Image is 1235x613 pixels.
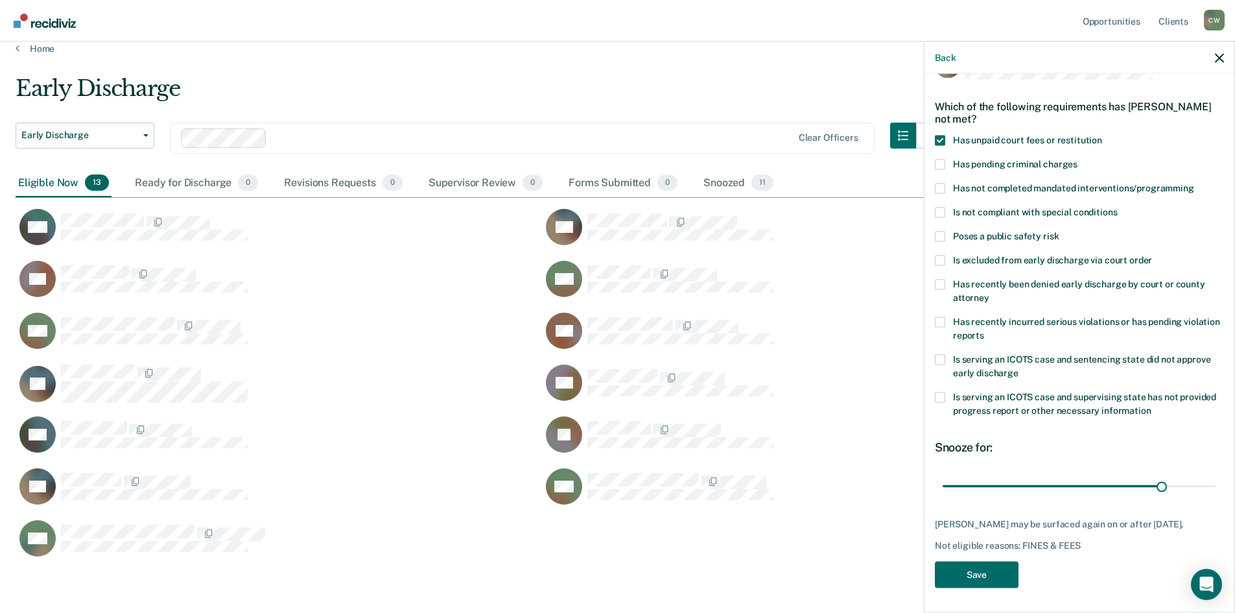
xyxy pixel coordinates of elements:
div: CaseloadOpportunityCell-6592113 [542,312,1068,364]
div: CaseloadOpportunityCell-6326293 [542,416,1068,468]
span: Is not compliant with special conditions [953,206,1117,217]
div: CaseloadOpportunityCell-1150609 [16,208,542,260]
span: Has unpaid court fees or restitution [953,134,1102,145]
span: Has pending criminal charges [953,158,1077,169]
span: Has recently incurred serious violations or has pending violation reports [953,316,1220,340]
div: Open Intercom Messenger [1191,569,1222,600]
span: Poses a public safety risk [953,230,1059,241]
div: Clear officers [799,132,858,143]
div: Snoozed [701,169,776,198]
button: Save [935,561,1018,588]
span: Is serving an ICOTS case and sentencing state did not approve early discharge [953,354,1210,378]
div: C W [1204,10,1225,30]
div: Not eligible reasons: FINES & FEES [935,540,1224,551]
div: CaseloadOpportunityCell-6475901 [542,468,1068,520]
span: 0 [238,174,258,191]
div: CaseloadOpportunityCell-6733226 [16,468,542,520]
div: CaseloadOpportunityCell-6216415 [16,416,542,468]
div: CaseloadOpportunityCell-1109355 [16,364,542,416]
button: Profile dropdown button [1204,10,1225,30]
div: Eligible Now [16,169,112,198]
div: CaseloadOpportunityCell-6306685 [16,520,542,571]
span: 0 [657,174,677,191]
div: [PERSON_NAME] may be surfaced again on or after [DATE]. [935,518,1224,529]
span: 0 [382,174,403,191]
div: CaseloadOpportunityCell-1158598 [16,260,542,312]
div: CaseloadOpportunityCell-1049279 [542,260,1068,312]
span: Is serving an ICOTS case and supervising state has not provided progress report or other necessar... [953,391,1216,415]
span: Has recently been denied early discharge by court or county attorney [953,278,1205,302]
div: Ready for Discharge [132,169,261,198]
span: Has not completed mandated interventions/programming [953,182,1194,193]
img: Recidiviz [14,14,76,28]
button: Back [935,52,956,63]
div: Forms Submitted [566,169,680,198]
div: Early Discharge [16,75,942,112]
span: 13 [85,174,109,191]
div: Revisions Requests [281,169,405,198]
div: CaseloadOpportunityCell-6625637 [542,208,1068,260]
a: Home [16,43,1219,54]
div: CaseloadOpportunityCell-6215155 [16,312,542,364]
div: CaseloadOpportunityCell-6901329 [542,364,1068,416]
span: 11 [751,174,773,191]
span: Early Discharge [21,130,138,141]
div: Snooze for: [935,440,1224,454]
div: Supervisor Review [426,169,546,198]
span: Is excluded from early discharge via court order [953,254,1152,265]
span: 0 [523,174,543,191]
div: Which of the following requirements has [PERSON_NAME] not met? [935,90,1224,135]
